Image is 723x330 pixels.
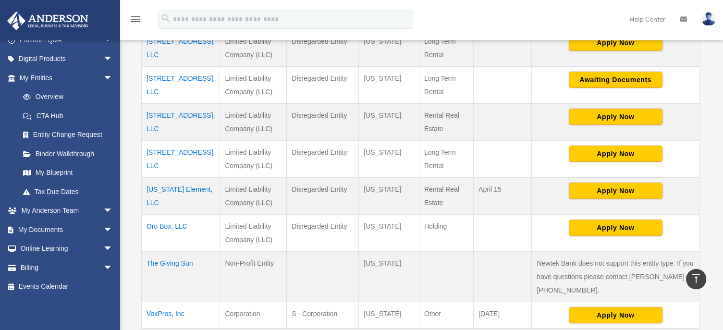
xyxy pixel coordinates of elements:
[419,67,473,104] td: Long Term Rental
[287,29,359,67] td: Disregarded Entity
[359,252,419,302] td: [US_STATE]
[473,178,531,215] td: April 15
[287,302,359,329] td: S - Corporation
[220,141,287,178] td: Limited Liability Company (LLC)
[287,178,359,215] td: Disregarded Entity
[419,29,473,67] td: Long Term Rental
[13,125,123,145] a: Entity Change Request
[130,17,141,25] a: menu
[220,215,287,252] td: Limited Liability Company (LLC)
[359,67,419,104] td: [US_STATE]
[103,258,123,278] span: arrow_drop_down
[220,104,287,141] td: Limited Liability Company (LLC)
[690,273,702,284] i: vertical_align_top
[686,269,706,289] a: vertical_align_top
[419,104,473,141] td: Rental Real Estate
[103,239,123,259] span: arrow_drop_down
[359,104,419,141] td: [US_STATE]
[419,141,473,178] td: Long Term Rental
[160,13,171,24] i: search
[142,178,220,215] td: [US_STATE] Element, LLC
[130,13,141,25] i: menu
[7,220,127,239] a: My Documentsarrow_drop_down
[359,29,419,67] td: [US_STATE]
[142,104,220,141] td: [STREET_ADDRESS], LLC
[7,49,127,69] a: Digital Productsarrow_drop_down
[13,87,118,107] a: Overview
[569,146,662,162] button: Apply Now
[287,215,359,252] td: Disregarded Entity
[142,302,220,329] td: VoxPros, Inc
[287,67,359,104] td: Disregarded Entity
[13,144,123,163] a: Binder Walkthrough
[569,109,662,125] button: Apply Now
[13,163,123,183] a: My Blueprint
[419,215,473,252] td: Holding
[569,35,662,51] button: Apply Now
[287,104,359,141] td: Disregarded Entity
[220,252,287,302] td: Non-Profit Entity
[103,201,123,221] span: arrow_drop_down
[359,141,419,178] td: [US_STATE]
[7,277,127,296] a: Events Calendar
[7,68,123,87] a: My Entitiesarrow_drop_down
[220,67,287,104] td: Limited Liability Company (LLC)
[142,215,220,252] td: Oro Box, LLC
[569,183,662,199] button: Apply Now
[359,215,419,252] td: [US_STATE]
[103,220,123,240] span: arrow_drop_down
[287,141,359,178] td: Disregarded Entity
[569,220,662,236] button: Apply Now
[142,252,220,302] td: The Giving Sun
[359,178,419,215] td: [US_STATE]
[220,302,287,329] td: Corporation
[359,302,419,329] td: [US_STATE]
[569,72,662,88] button: Awaiting Documents
[103,49,123,69] span: arrow_drop_down
[7,239,127,258] a: Online Learningarrow_drop_down
[142,141,220,178] td: [STREET_ADDRESS], LLC
[7,201,127,220] a: My Anderson Teamarrow_drop_down
[419,302,473,329] td: Other
[142,29,220,67] td: [STREET_ADDRESS], LLC
[569,307,662,323] button: Apply Now
[142,67,220,104] td: [STREET_ADDRESS], LLC
[13,182,123,201] a: Tax Due Dates
[103,68,123,88] span: arrow_drop_down
[419,178,473,215] td: Rental Real Estate
[532,252,699,302] td: Newtek Bank does not support this entity type. If you have questions please contact [PERSON_NAME]...
[7,258,127,277] a: Billingarrow_drop_down
[13,106,123,125] a: CTA Hub
[220,178,287,215] td: Limited Liability Company (LLC)
[473,302,531,329] td: [DATE]
[4,12,91,30] img: Anderson Advisors Platinum Portal
[220,29,287,67] td: Limited Liability Company (LLC)
[701,12,716,26] img: User Pic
